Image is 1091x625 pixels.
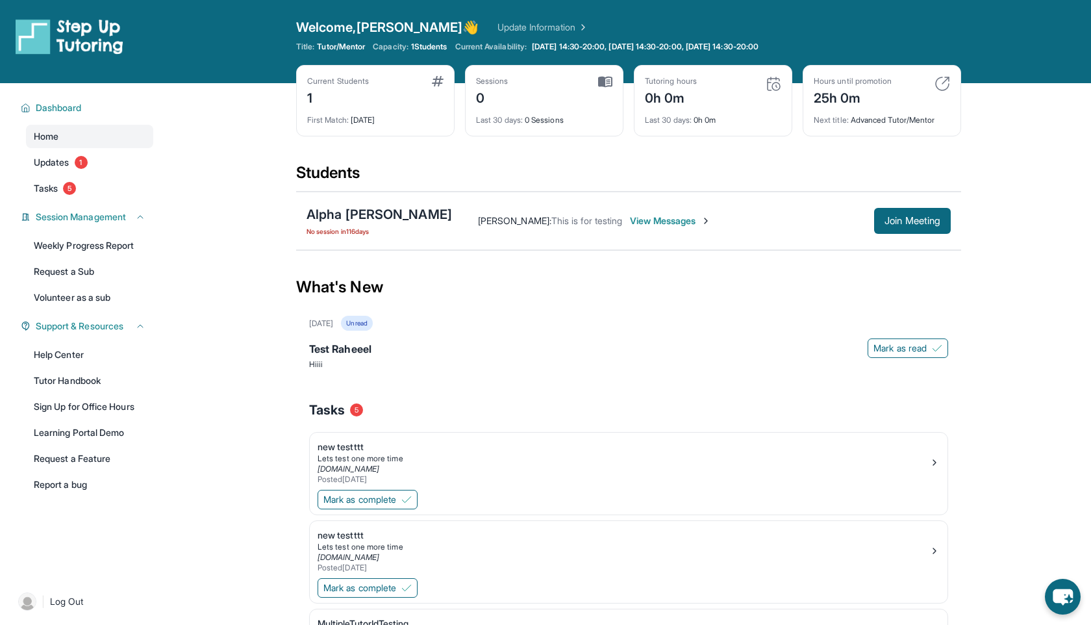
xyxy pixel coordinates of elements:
[455,42,527,52] span: Current Availability:
[26,177,153,200] a: Tasks5
[42,594,45,609] span: |
[310,521,947,576] a: new testtttLets test one more time[DOMAIN_NAME]Posted[DATE]
[26,151,153,174] a: Updates1
[532,42,759,52] span: [DATE] 14:30-20:00, [DATE] 14:30-20:00, [DATE] 14:30-20:00
[814,107,950,125] div: Advanced Tutor/Mentor
[476,86,508,107] div: 0
[318,464,379,474] a: [DOMAIN_NAME]
[31,210,145,223] button: Session Management
[318,552,379,562] a: [DOMAIN_NAME]
[318,474,929,485] div: Posted [DATE]
[476,115,523,125] span: Last 30 days :
[296,162,961,191] div: Students
[1045,579,1081,615] button: chat-button
[630,214,711,227] span: View Messages
[31,101,145,114] button: Dashboard
[26,234,153,257] a: Weekly Progress Report
[318,490,418,509] button: Mark as complete
[34,182,58,195] span: Tasks
[350,403,363,416] span: 5
[598,76,612,88] img: card
[814,76,892,86] div: Hours until promotion
[318,440,929,453] div: new testttt
[36,101,82,114] span: Dashboard
[18,593,36,611] img: user-img
[26,473,153,496] a: Report a bug
[318,563,929,573] div: Posted [DATE]
[323,581,396,594] span: Mark as complete
[318,542,929,552] div: Lets test one more time
[341,316,372,331] div: Unread
[26,447,153,470] a: Request a Feature
[50,595,84,608] span: Log Out
[411,42,447,52] span: 1 Students
[868,338,948,358] button: Mark as read
[75,156,88,169] span: 1
[26,286,153,309] a: Volunteer as a sub
[26,260,153,283] a: Request a Sub
[26,125,153,148] a: Home
[932,343,942,353] img: Mark as read
[478,215,551,226] span: [PERSON_NAME] :
[766,76,781,92] img: card
[307,226,452,236] span: No session in 116 days
[529,42,761,52] a: [DATE] 14:30-20:00, [DATE] 14:30-20:00, [DATE] 14:30-20:00
[26,395,153,418] a: Sign Up for Office Hours
[36,320,123,333] span: Support & Resources
[309,401,345,419] span: Tasks
[814,86,892,107] div: 25h 0m
[16,18,123,55] img: logo
[318,453,929,464] div: Lets test one more time
[31,320,145,333] button: Support & Resources
[26,369,153,392] a: Tutor Handbook
[307,107,444,125] div: [DATE]
[307,86,369,107] div: 1
[645,115,692,125] span: Last 30 days :
[432,76,444,86] img: card
[814,115,849,125] span: Next title :
[874,208,951,234] button: Join Meeting
[307,115,349,125] span: First Match :
[934,76,950,92] img: card
[13,587,153,616] a: |Log Out
[296,259,961,316] div: What's New
[309,359,948,370] p: Hiiii
[373,42,408,52] span: Capacity:
[34,130,58,143] span: Home
[307,76,369,86] div: Current Students
[63,182,76,195] span: 5
[884,217,940,225] span: Join Meeting
[497,21,588,34] a: Update Information
[551,215,622,226] span: This is for testing
[26,343,153,366] a: Help Center
[26,421,153,444] a: Learning Portal Demo
[36,210,126,223] span: Session Management
[401,494,412,505] img: Mark as complete
[645,76,697,86] div: Tutoring hours
[310,433,947,487] a: new testtttLets test one more time[DOMAIN_NAME]Posted[DATE]
[317,42,365,52] span: Tutor/Mentor
[323,493,396,506] span: Mark as complete
[309,318,333,329] div: [DATE]
[701,216,711,226] img: Chevron-Right
[309,341,948,359] div: Test Raheeel
[318,529,929,542] div: new testttt
[645,107,781,125] div: 0h 0m
[307,205,452,223] div: Alpha [PERSON_NAME]
[318,578,418,598] button: Mark as complete
[645,86,697,107] div: 0h 0m
[401,583,412,593] img: Mark as complete
[476,107,612,125] div: 0 Sessions
[873,342,927,355] span: Mark as read
[476,76,508,86] div: Sessions
[296,18,479,36] span: Welcome, [PERSON_NAME] 👋
[34,156,69,169] span: Updates
[575,21,588,34] img: Chevron Right
[296,42,314,52] span: Title:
